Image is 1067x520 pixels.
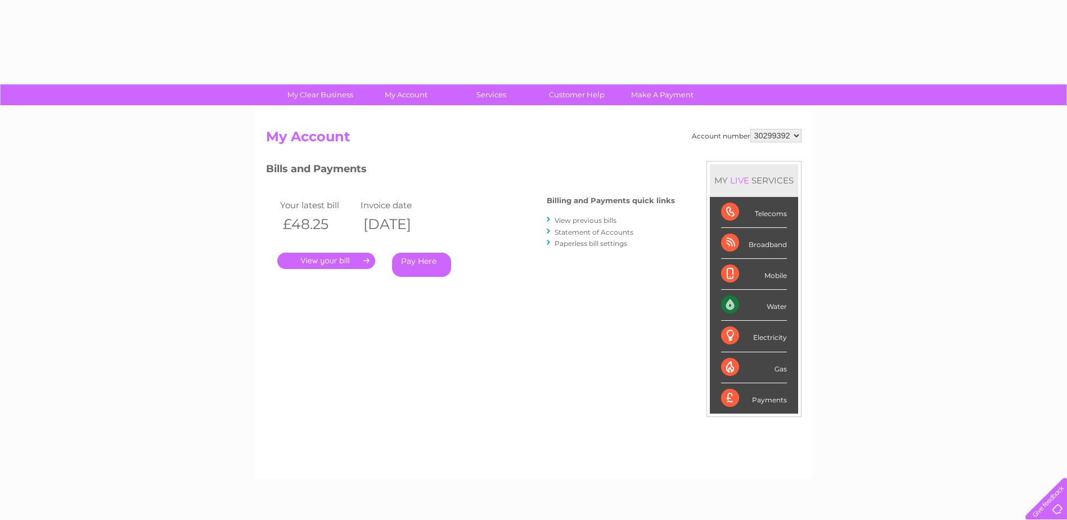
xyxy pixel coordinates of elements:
[721,383,787,414] div: Payments
[277,198,358,213] td: Your latest bill
[555,216,616,225] a: View previous bills
[530,84,623,105] a: Customer Help
[266,129,802,150] h2: My Account
[710,164,798,196] div: MY SERVICES
[277,213,358,236] th: £48.25
[721,228,787,259] div: Broadband
[721,197,787,228] div: Telecoms
[445,84,538,105] a: Services
[692,129,802,142] div: Account number
[358,213,439,236] th: [DATE]
[359,84,452,105] a: My Account
[277,253,375,269] a: .
[266,161,675,181] h3: Bills and Payments
[547,196,675,205] h4: Billing and Payments quick links
[728,175,751,186] div: LIVE
[274,84,367,105] a: My Clear Business
[555,228,633,236] a: Statement of Accounts
[555,239,627,248] a: Paperless bill settings
[721,352,787,383] div: Gas
[616,84,709,105] a: Make A Payment
[392,253,451,277] a: Pay Here
[721,321,787,352] div: Electricity
[721,290,787,321] div: Water
[358,198,439,213] td: Invoice date
[721,259,787,290] div: Mobile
